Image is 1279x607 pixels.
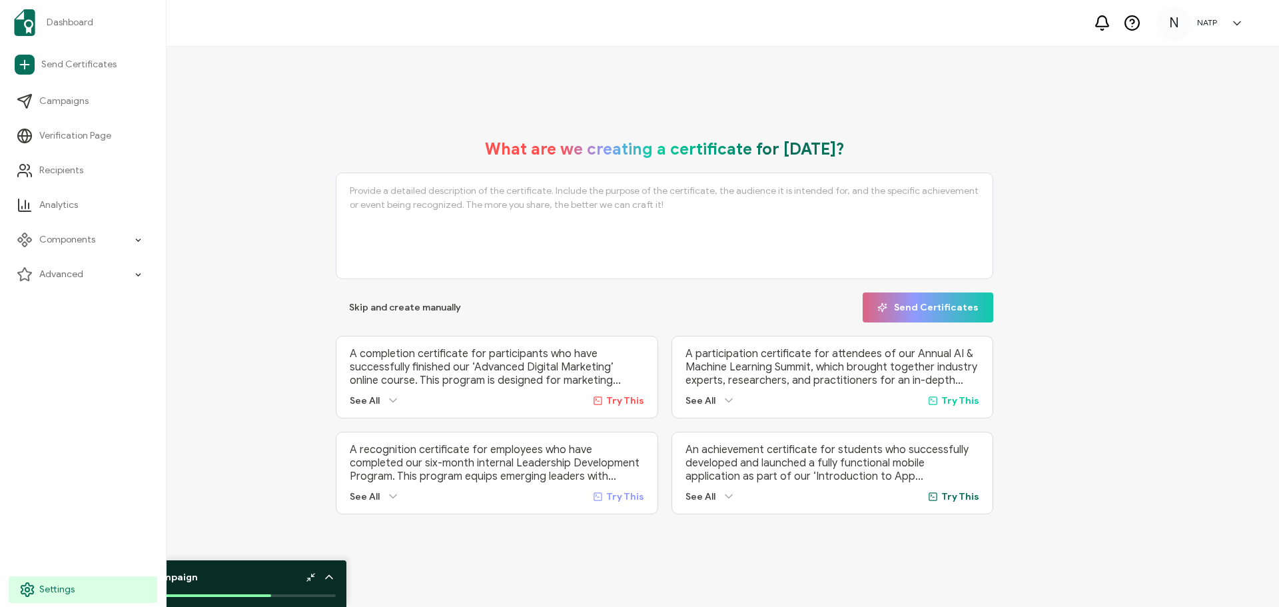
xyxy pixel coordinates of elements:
span: Try This [606,395,644,406]
span: Dashboard [47,16,93,29]
span: Settings [39,583,75,596]
p: An achievement certificate for students who successfully developed and launched a fully functiona... [685,443,980,483]
p: A completion certificate for participants who have successfully finished our ‘Advanced Digital Ma... [350,347,644,387]
h1: What are we creating a certificate for [DATE]? [485,139,845,159]
button: Send Certificates [863,293,993,322]
span: Analytics [39,199,78,212]
h5: NATP [1197,18,1217,27]
a: Campaigns [9,88,157,115]
span: Send Certificates [41,58,117,71]
span: Campaigns [39,95,89,108]
span: Verification Page [39,129,111,143]
span: Advanced [39,268,83,281]
p: A recognition certificate for employees who have completed our six-month internal Leadership Deve... [350,443,644,483]
a: Verification Page [9,123,157,149]
span: See All [350,491,380,502]
span: Components [39,233,95,247]
p: A participation certificate for attendees of our Annual AI & Machine Learning Summit, which broug... [685,347,980,387]
a: Send Certificates [9,49,157,80]
span: See All [685,491,715,502]
span: See All [685,395,715,406]
span: See All [350,395,380,406]
span: Send Certificates [877,303,979,312]
a: Dashboard [9,4,157,41]
span: Recipients [39,164,83,177]
span: Skip and create manually [349,303,461,312]
button: Skip and create manually [336,293,474,322]
span: Try This [606,491,644,502]
span: Try This [941,491,979,502]
iframe: Chat Widget [1212,543,1279,607]
b: Campaign [149,572,198,583]
a: Analytics [9,192,157,219]
a: Settings [9,576,157,603]
span: N [1169,13,1179,33]
a: Recipients [9,157,157,184]
img: sertifier-logomark-colored.svg [14,9,35,36]
span: Try This [941,395,979,406]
